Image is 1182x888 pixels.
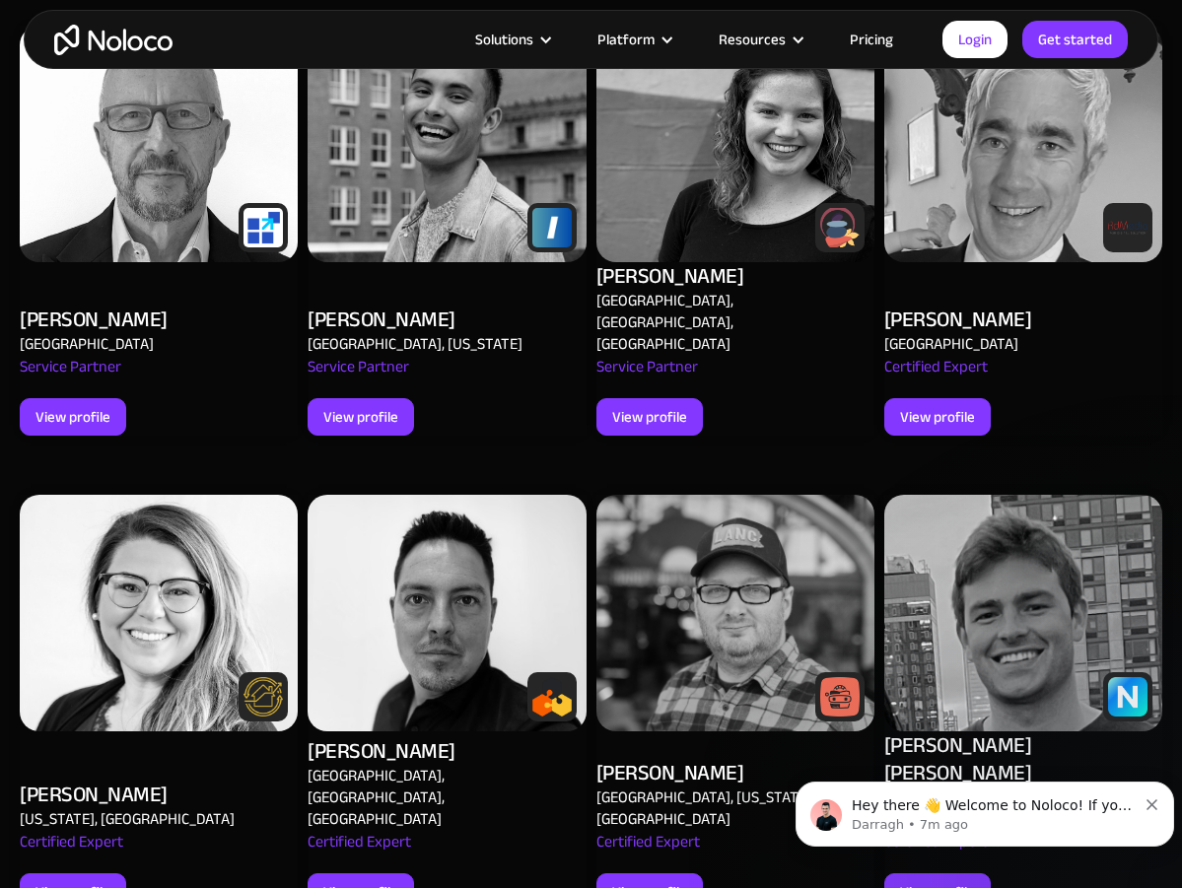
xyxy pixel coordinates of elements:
[596,26,874,262] img: Alex Vyshnevskiy - Noloco app builder Expert
[884,26,1162,262] img: Alex Vyshnevskiy - Noloco app builder Expert
[596,355,698,398] div: Service Partner
[596,786,865,830] div: [GEOGRAPHIC_DATA], [US_STATE] [GEOGRAPHIC_DATA]
[596,262,744,290] div: [PERSON_NAME]
[20,808,235,830] div: [US_STATE], [GEOGRAPHIC_DATA]
[308,1,586,460] a: Alex Vyshnevskiy - Noloco app builder Expert[PERSON_NAME][GEOGRAPHIC_DATA], [US_STATE]Service Par...
[308,26,586,262] img: Alex Vyshnevskiy - Noloco app builder Expert
[884,731,1162,786] div: [PERSON_NAME] [PERSON_NAME]
[308,355,409,398] div: Service Partner
[20,781,168,808] div: [PERSON_NAME]
[825,27,918,52] a: Pricing
[596,495,874,731] img: Alex Vyshnevskiy - Noloco app builder Expert
[612,404,687,430] div: View profile
[942,21,1008,58] a: Login
[596,290,865,355] div: [GEOGRAPHIC_DATA], [GEOGRAPHIC_DATA], [GEOGRAPHIC_DATA]
[308,333,522,355] div: [GEOGRAPHIC_DATA], [US_STATE]
[20,355,121,398] div: Service Partner
[900,404,975,430] div: View profile
[308,495,586,731] img: Alex Vyshnevskiy - Noloco app builder Expert
[35,404,110,430] div: View profile
[475,27,533,52] div: Solutions
[1022,21,1128,58] a: Get started
[20,26,298,262] img: Alex Vyshnevskiy - Noloco app builder Expert
[323,404,398,430] div: View profile
[20,830,123,873] div: Certified Expert
[20,306,168,333] div: [PERSON_NAME]
[308,830,411,873] div: Certified Expert
[884,355,988,398] div: Certified Expert
[20,333,154,355] div: [GEOGRAPHIC_DATA]
[451,27,573,52] div: Solutions
[884,306,1032,333] div: [PERSON_NAME]
[308,765,576,830] div: [GEOGRAPHIC_DATA], [GEOGRAPHIC_DATA], [GEOGRAPHIC_DATA]
[20,1,298,460] a: Alex Vyshnevskiy - Noloco app builder Expert[PERSON_NAME][GEOGRAPHIC_DATA]Service PartnerView pro...
[54,25,173,55] a: home
[597,27,655,52] div: Platform
[20,495,298,731] img: Alex Vyshnevskiy - Noloco app builder Expert
[596,759,744,786] div: [PERSON_NAME]
[596,830,700,873] div: Certified Expert
[596,1,874,460] a: Alex Vyshnevskiy - Noloco app builder Expert[PERSON_NAME][GEOGRAPHIC_DATA], [GEOGRAPHIC_DATA], [G...
[884,495,1162,731] img: Alex Vyshnevskiy - Noloco app builder Expert
[788,740,1182,878] iframe: Intercom notifications message
[884,333,1018,355] div: [GEOGRAPHIC_DATA]
[694,27,825,52] div: Resources
[719,27,786,52] div: Resources
[308,737,455,765] div: [PERSON_NAME]
[573,27,694,52] div: Platform
[308,306,455,333] div: [PERSON_NAME]
[884,1,1162,460] a: Alex Vyshnevskiy - Noloco app builder Expert[PERSON_NAME][GEOGRAPHIC_DATA]Certified ExpertView pr...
